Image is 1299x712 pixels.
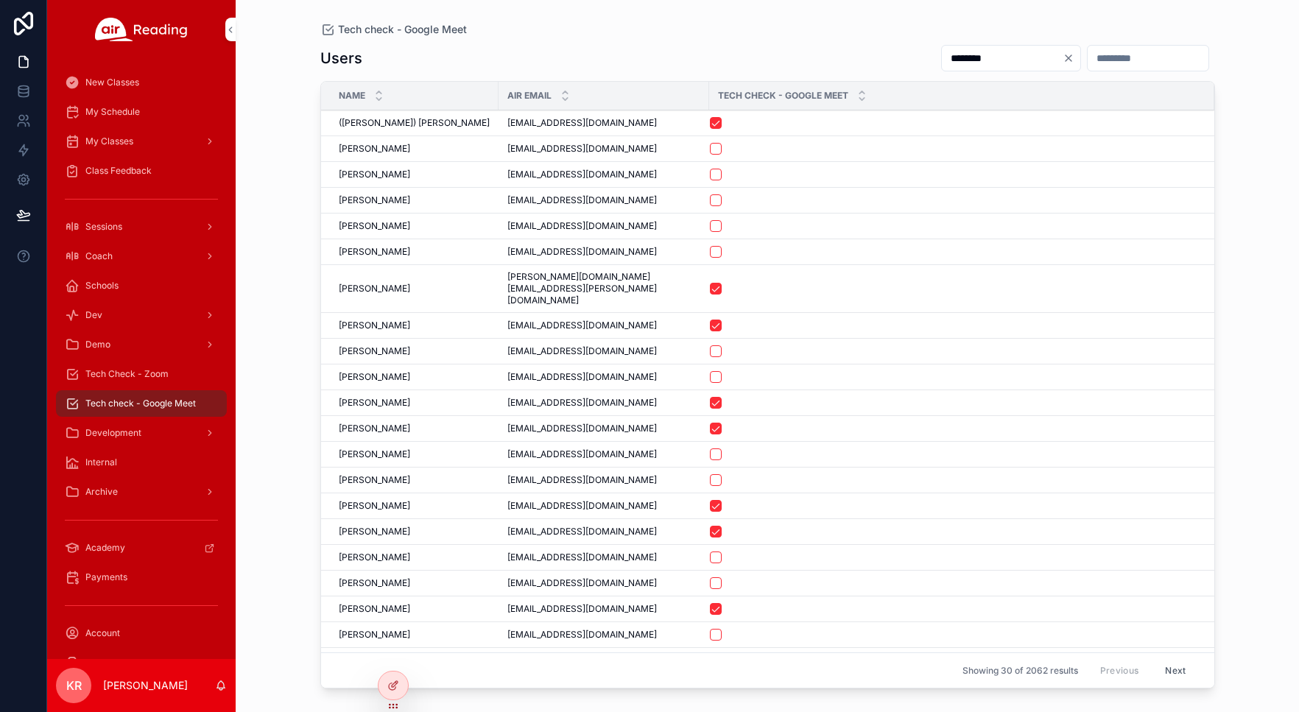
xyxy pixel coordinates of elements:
a: My Schedule [56,99,227,125]
p: [PERSON_NAME] [103,678,188,693]
span: [EMAIL_ADDRESS][DOMAIN_NAME] [507,117,657,129]
span: [PERSON_NAME] [339,500,410,512]
span: [EMAIL_ADDRESS][DOMAIN_NAME] [507,345,657,357]
a: New Classes [56,69,227,96]
span: Tech Check - Zoom [85,368,169,380]
span: [PERSON_NAME] [339,220,410,232]
a: Coach [56,243,227,269]
a: Account [56,620,227,646]
img: App logo [95,18,188,41]
span: [PERSON_NAME] [339,345,410,357]
a: Archive [56,479,227,505]
span: Showing 30 of 2062 results [962,665,1078,677]
span: [EMAIL_ADDRESS][DOMAIN_NAME] [507,320,657,331]
span: [PERSON_NAME] [339,397,410,409]
span: Payments [85,571,127,583]
a: Tech check - Google Meet [56,390,227,417]
button: Clear [1063,52,1080,64]
span: [EMAIL_ADDRESS][DOMAIN_NAME] [507,143,657,155]
span: [PERSON_NAME] [339,474,410,486]
span: [EMAIL_ADDRESS][DOMAIN_NAME] [507,169,657,180]
a: Substitute Applications [56,649,227,676]
span: Academy [85,542,125,554]
span: [PERSON_NAME] [339,283,410,295]
span: New Classes [85,77,139,88]
span: KR [66,677,82,694]
span: [PERSON_NAME] [339,526,410,537]
a: Sessions [56,214,227,240]
button: Next [1155,659,1196,682]
a: Schools [56,272,227,299]
span: [EMAIL_ADDRESS][DOMAIN_NAME] [507,220,657,232]
span: [PERSON_NAME] [339,143,410,155]
span: Account [85,627,120,639]
span: Tech check - Google Meet [85,398,196,409]
span: Demo [85,339,110,350]
a: Tech Check - Zoom [56,361,227,387]
span: [EMAIL_ADDRESS][DOMAIN_NAME] [507,194,657,206]
span: [EMAIL_ADDRESS][DOMAIN_NAME] [507,371,657,383]
span: Tech Check - Google Meet [718,90,848,102]
a: My Classes [56,128,227,155]
span: [EMAIL_ADDRESS][DOMAIN_NAME] [507,629,657,641]
span: Dev [85,309,102,321]
span: Archive [85,486,118,498]
span: [PERSON_NAME] [339,169,410,180]
span: [PERSON_NAME] [339,246,410,258]
a: Payments [56,564,227,591]
h1: Users [320,48,362,68]
a: Dev [56,302,227,328]
span: [PERSON_NAME] [339,629,410,641]
span: My Schedule [85,106,140,118]
span: [EMAIL_ADDRESS][DOMAIN_NAME] [507,474,657,486]
span: [EMAIL_ADDRESS][DOMAIN_NAME] [507,423,657,434]
a: Internal [56,449,227,476]
span: [PERSON_NAME] [339,320,410,331]
span: [PERSON_NAME] [339,448,410,460]
span: [EMAIL_ADDRESS][DOMAIN_NAME] [507,603,657,615]
span: ([PERSON_NAME]) [PERSON_NAME] [339,117,490,129]
span: [PERSON_NAME] [339,603,410,615]
span: [PERSON_NAME] [339,423,410,434]
span: [PERSON_NAME][DOMAIN_NAME][EMAIL_ADDRESS][PERSON_NAME][DOMAIN_NAME] [507,271,700,306]
span: [PERSON_NAME] [339,551,410,563]
span: Coach [85,250,113,262]
a: Class Feedback [56,158,227,184]
span: Substitute Applications [85,657,180,669]
span: Schools [85,280,119,292]
a: Academy [56,535,227,561]
span: Internal [85,457,117,468]
span: Sessions [85,221,122,233]
div: scrollable content [47,59,236,659]
span: [PERSON_NAME] [339,371,410,383]
span: [EMAIL_ADDRESS][DOMAIN_NAME] [507,577,657,589]
a: Development [56,420,227,446]
span: My Classes [85,135,133,147]
a: Tech check - Google Meet [320,22,467,37]
span: Tech check - Google Meet [338,22,467,37]
span: Development [85,427,141,439]
span: [EMAIL_ADDRESS][DOMAIN_NAME] [507,500,657,512]
span: [PERSON_NAME] [339,577,410,589]
span: [EMAIL_ADDRESS][DOMAIN_NAME] [507,246,657,258]
span: Class Feedback [85,165,152,177]
span: Air Email [507,90,552,102]
span: Name [339,90,365,102]
span: [EMAIL_ADDRESS][DOMAIN_NAME] [507,526,657,537]
span: [EMAIL_ADDRESS][DOMAIN_NAME] [507,397,657,409]
span: [EMAIL_ADDRESS][DOMAIN_NAME] [507,551,657,563]
span: [PERSON_NAME] [339,194,410,206]
a: Demo [56,331,227,358]
span: [EMAIL_ADDRESS][DOMAIN_NAME] [507,448,657,460]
